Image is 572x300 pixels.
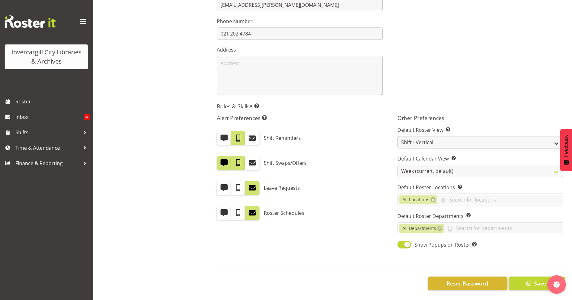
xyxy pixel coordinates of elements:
button: Reset Password [428,277,507,290]
span: Show Popups on Roster [411,241,477,248]
input: Phone Number [217,27,383,40]
span: All Departments [402,225,436,232]
img: help-xxl-2.png [553,281,560,288]
label: Leave Requests [264,181,300,195]
input: Search for departments [444,223,563,233]
span: Save [534,279,546,287]
input: Search for locations [437,195,563,204]
span: Shifts [15,128,80,137]
label: Default Roster Departments [397,212,563,220]
span: All Locations [402,196,429,203]
label: Default Calendar View [397,155,563,162]
div: Invercargill City Libraries & Archives [11,48,82,66]
label: Phone Number [217,18,383,25]
span: Roster [15,97,90,106]
label: Address [217,46,383,53]
h5: Alert Preferences [217,115,383,121]
img: Rosterit website logo [5,15,56,28]
button: Save [509,277,565,290]
label: Shift Swaps/Offers [264,156,307,170]
label: Default Roster Locations [397,184,563,191]
label: Shift Reminders [264,131,301,145]
span: Finance & Reporting [15,159,80,168]
span: Inbox [15,112,84,122]
button: Feedback - Show survey [560,129,572,171]
span: Time & Attendance [15,143,80,152]
h5: Other Preferences [397,115,563,121]
span: 4 [84,114,90,120]
label: Default Roster View [397,126,563,134]
label: Roster Schedules [264,206,304,220]
h5: Roles & Skills* [217,103,563,110]
span: Feedback [563,135,569,157]
span: Reset Password [447,279,488,287]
